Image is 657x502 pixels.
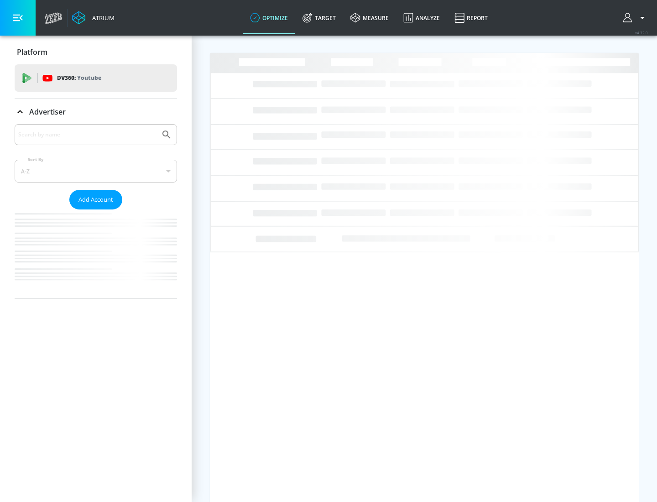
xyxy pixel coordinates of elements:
a: optimize [243,1,295,34]
a: Analyze [396,1,447,34]
a: Report [447,1,495,34]
p: DV360: [57,73,101,83]
div: Advertiser [15,124,177,298]
label: Sort By [26,157,46,162]
span: v 4.32.0 [635,30,648,35]
p: Youtube [77,73,101,83]
div: A-Z [15,160,177,183]
a: Atrium [72,11,115,25]
input: Search by name [18,129,156,141]
div: Atrium [89,14,115,22]
a: measure [343,1,396,34]
div: Platform [15,39,177,65]
button: Add Account [69,190,122,209]
span: Add Account [78,194,113,205]
a: Target [295,1,343,34]
p: Platform [17,47,47,57]
p: Advertiser [29,107,66,117]
nav: list of Advertiser [15,209,177,298]
div: DV360: Youtube [15,64,177,92]
div: Advertiser [15,99,177,125]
